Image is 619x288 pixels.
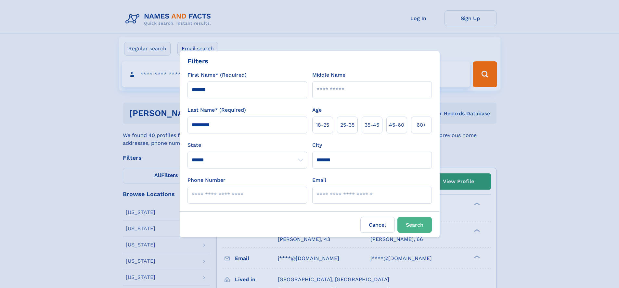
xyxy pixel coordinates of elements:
[417,121,426,129] span: 60+
[360,217,395,233] label: Cancel
[316,121,329,129] span: 18‑25
[187,106,246,114] label: Last Name* (Required)
[340,121,355,129] span: 25‑35
[365,121,379,129] span: 35‑45
[187,71,247,79] label: First Name* (Required)
[187,56,208,66] div: Filters
[397,217,432,233] button: Search
[187,141,307,149] label: State
[312,106,322,114] label: Age
[312,176,326,184] label: Email
[187,176,226,184] label: Phone Number
[312,141,322,149] label: City
[389,121,404,129] span: 45‑60
[312,71,345,79] label: Middle Name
